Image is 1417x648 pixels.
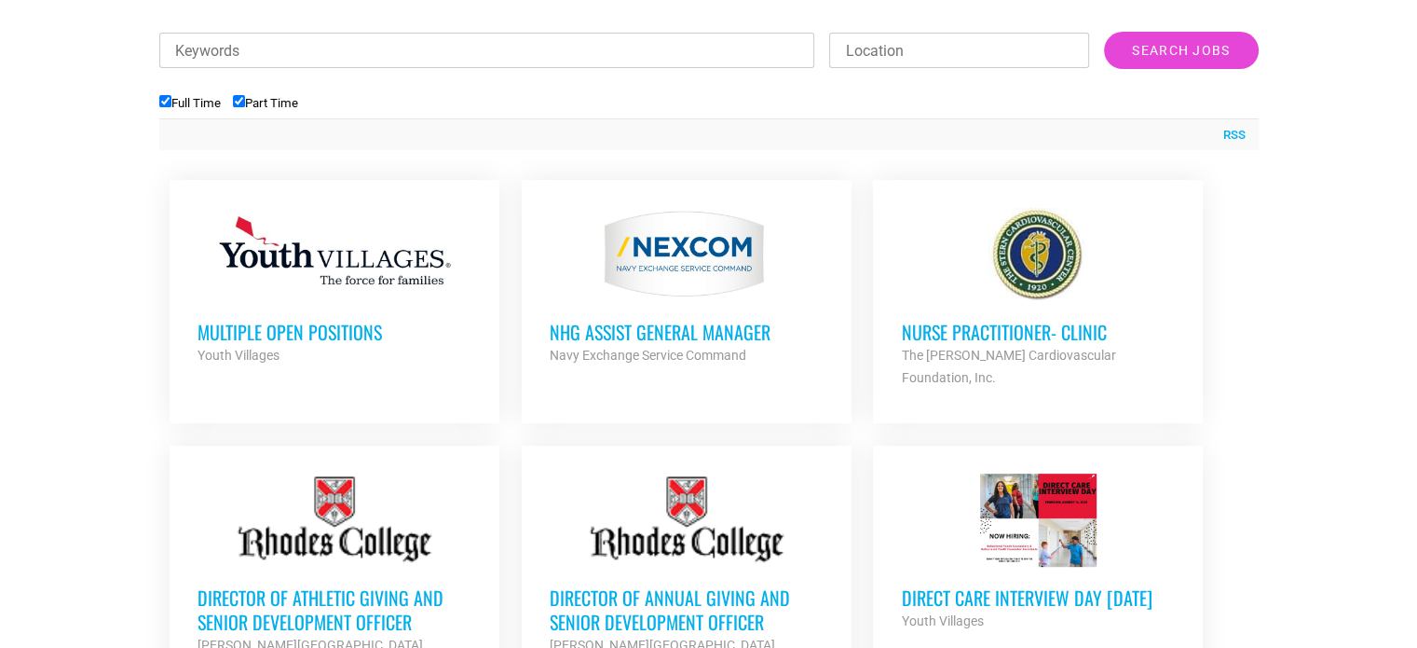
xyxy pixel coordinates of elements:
[233,96,298,110] label: Part Time
[550,320,824,344] h3: NHG ASSIST GENERAL MANAGER
[829,33,1089,68] input: Location
[901,614,983,628] strong: Youth Villages
[170,180,499,394] a: Multiple Open Positions Youth Villages
[873,180,1203,417] a: Nurse Practitioner- Clinic The [PERSON_NAME] Cardiovascular Foundation, Inc.
[198,348,279,363] strong: Youth Villages
[550,348,746,363] strong: Navy Exchange Service Command
[233,95,245,107] input: Part Time
[159,95,171,107] input: Full Time
[1104,32,1258,69] input: Search Jobs
[198,320,471,344] h3: Multiple Open Positions
[159,33,815,68] input: Keywords
[901,586,1175,610] h3: Direct Care Interview Day [DATE]
[1214,126,1246,145] a: RSS
[198,586,471,634] h3: Director of Athletic Giving and Senior Development Officer
[159,96,221,110] label: Full Time
[901,348,1115,385] strong: The [PERSON_NAME] Cardiovascular Foundation, Inc.
[550,586,824,634] h3: Director of Annual Giving and Senior Development Officer
[901,320,1175,344] h3: Nurse Practitioner- Clinic
[522,180,852,394] a: NHG ASSIST GENERAL MANAGER Navy Exchange Service Command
